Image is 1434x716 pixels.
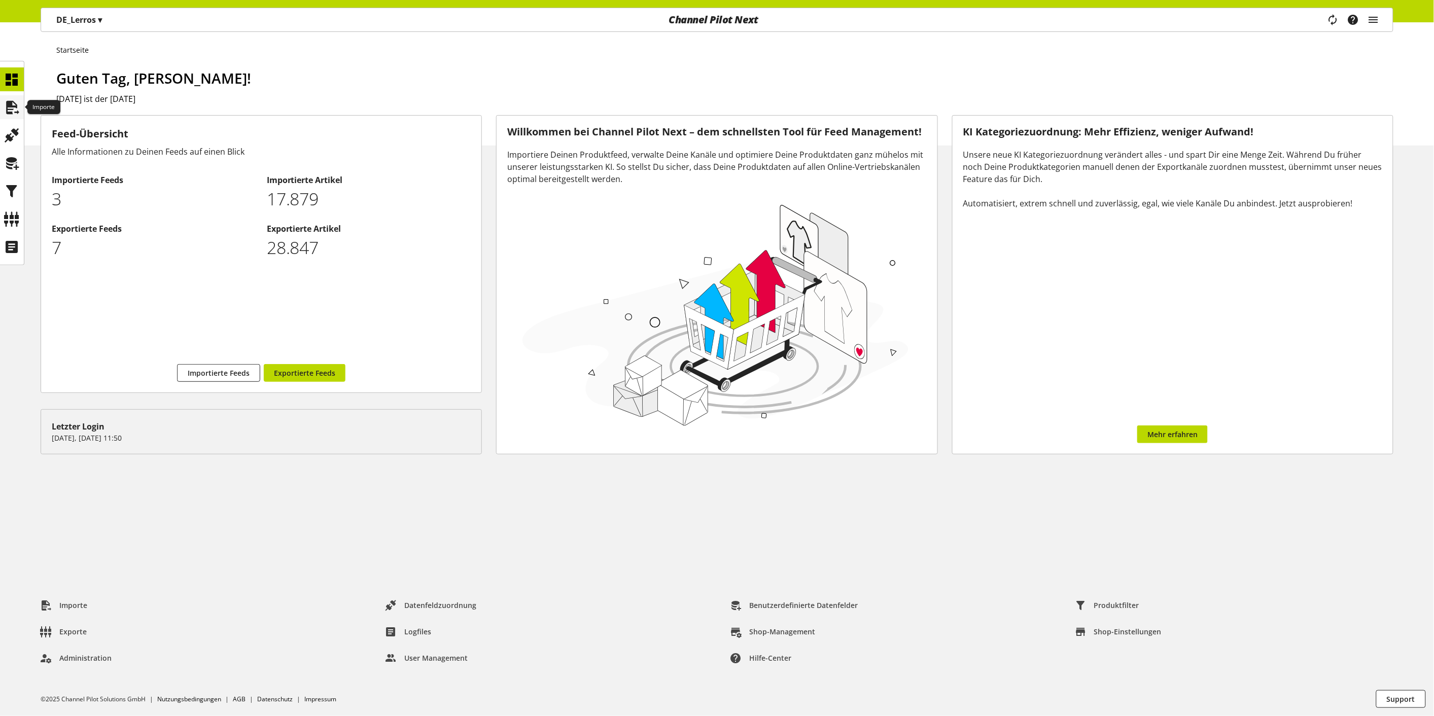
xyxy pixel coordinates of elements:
p: 28847 [267,235,471,261]
p: [DATE], [DATE] 11:50 [52,433,471,443]
h2: Importierte Artikel [267,174,471,186]
a: Exportierte Feeds [264,364,345,382]
div: Importiere Deinen Produktfeed, verwalte Deine Kanäle und optimiere Deine Produktdaten ganz mühelo... [507,149,926,185]
h2: Exportierte Artikel [267,223,471,235]
a: Benutzerdefinierte Datenfelder [722,596,866,615]
span: Produktfilter [1094,600,1139,611]
span: User Management [404,653,468,663]
span: Shop-Einstellungen [1094,626,1162,637]
div: Letzter Login [52,420,471,433]
a: Hilfe-Center [722,649,799,667]
a: AGB [233,695,246,703]
a: Shop-Management [722,623,823,641]
div: Unsere neue KI Kategoriezuordnung verändert alles - und spart Dir eine Menge Zeit. Während Du frü... [963,149,1382,209]
h2: Importierte Feeds [52,174,256,186]
button: Support [1376,690,1426,708]
a: User Management [377,649,476,667]
span: Support [1387,694,1415,704]
a: Datenfeldzuordnung [377,596,484,615]
span: Logfiles [404,626,431,637]
nav: main navigation [41,8,1393,32]
a: Nutzungsbedingungen [157,695,221,703]
li: ©2025 Channel Pilot Solutions GmbH [41,695,157,704]
p: 3 [52,186,256,212]
a: Administration [32,649,120,667]
a: Datenschutz [257,695,293,703]
a: Shop-Einstellungen [1067,623,1170,641]
span: Benutzerdefinierte Datenfelder [749,600,858,611]
span: Exportierte Feeds [274,368,335,378]
span: Administration [59,653,112,663]
span: Shop-Management [749,626,815,637]
p: 7 [52,235,256,261]
p: DE_Lerros [56,14,102,26]
span: Datenfeldzuordnung [404,600,476,611]
h3: KI Kategoriezuordnung: Mehr Effizienz, weniger Aufwand! [963,126,1382,138]
p: 17879 [267,186,471,212]
div: Alle Informationen zu Deinen Feeds auf einen Blick [52,146,471,158]
span: Importe [59,600,87,611]
img: 78e1b9dcff1e8392d83655fcfc870417.svg [517,198,914,431]
h3: Feed-Übersicht [52,126,471,141]
span: ▾ [98,14,102,25]
a: Importe [32,596,95,615]
a: Produktfilter [1067,596,1147,615]
h2: Exportierte Feeds [52,223,256,235]
div: Importe [27,100,60,115]
a: Exporte [32,623,95,641]
a: Mehr erfahren [1137,425,1208,443]
a: Impressum [304,695,336,703]
a: Logfiles [377,623,439,641]
span: Mehr erfahren [1147,429,1198,440]
h3: Willkommen bei Channel Pilot Next – dem schnellsten Tool für Feed Management! [507,126,926,138]
span: Hilfe-Center [749,653,791,663]
span: Importierte Feeds [188,368,250,378]
span: Exporte [59,626,87,637]
span: Guten Tag, [PERSON_NAME]! [56,68,251,88]
h2: [DATE] ist der [DATE] [56,93,1393,105]
a: Importierte Feeds [177,364,260,382]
